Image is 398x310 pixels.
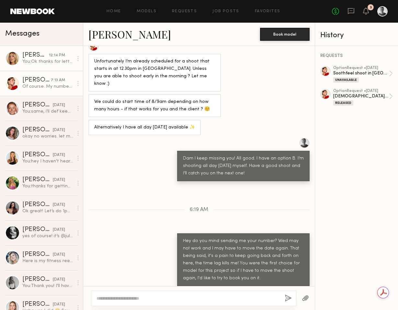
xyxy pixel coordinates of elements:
[22,208,73,214] div: Ok great! Let’s do 1pm, thank you
[22,183,73,189] div: You: thanks for getting back to me so quick!
[22,59,73,65] div: You: Ok thanks for letting me know!
[53,227,65,233] div: [DATE]
[333,66,393,83] a: optionRequest •[DATE]Soothfeel shoot in [GEOGRAPHIC_DATA]Unavailable
[88,27,171,41] a: [PERSON_NAME]
[53,102,65,108] div: [DATE]
[333,89,393,105] a: optionRequest •[DATE][DEMOGRAPHIC_DATA] Fitness Shoot in a gymReleased
[22,152,53,158] div: [PERSON_NAME]
[22,258,73,264] div: Here is my fitness reel . J have a new one too. I was shooting for LA FITNESS and other gyms too!
[183,238,304,282] div: Hey do you mind sending me your number? Wed may not work and I may have to move the date again. T...
[320,54,393,58] div: REQUESTS
[22,77,51,83] div: [PERSON_NAME]
[22,52,49,59] div: [PERSON_NAME]
[333,77,359,83] div: Unavailable
[137,9,156,14] a: Models
[333,100,353,105] div: Released
[22,227,53,233] div: [PERSON_NAME]
[22,251,53,258] div: [PERSON_NAME]
[22,301,53,308] div: [PERSON_NAME]
[260,31,310,37] a: Book model
[320,32,393,39] div: History
[333,66,389,70] div: option Request • [DATE]
[22,276,53,283] div: [PERSON_NAME]
[5,30,40,38] span: Messages
[22,283,73,289] div: You: Thank you! I'll have a firm answer by [DATE]
[53,177,65,183] div: [DATE]
[190,207,208,213] span: 6:19 AM
[22,158,73,164] div: You: hey I haven't heard back from my client. As it's [DATE] and nothing's booked, i dont think t...
[49,52,65,59] div: 12:14 PM
[333,89,389,93] div: option Request • [DATE]
[53,127,65,133] div: [DATE]
[22,102,53,108] div: [PERSON_NAME]
[172,9,197,14] a: Requests
[53,152,65,158] div: [DATE]
[22,202,53,208] div: [PERSON_NAME]
[53,277,65,283] div: [DATE]
[53,202,65,208] div: [DATE]
[94,98,215,113] div: We could do start time of 8/9am depending on how many hours - if that works for you and the clien...
[260,28,310,41] button: Book model
[22,133,73,139] div: okay no worries. let me know if anything changes! :)
[22,108,73,115] div: You: same, i'll def keep you in mind
[22,127,53,133] div: [PERSON_NAME]
[53,252,65,258] div: [DATE]
[183,155,304,177] div: Dam I keep missing you! All good. I have an option B. I’m shooting all day [DATE] myself. Have a ...
[107,9,121,14] a: Home
[212,9,239,14] a: Job Posts
[94,58,215,88] div: Unfortunately I’m already scheduled for a shoot that starts in at 12.30pm in [GEOGRAPHIC_DATA]. U...
[53,302,65,308] div: [DATE]
[333,70,389,76] div: Soothfeel shoot in [GEOGRAPHIC_DATA]
[51,77,65,83] div: 7:13 AM
[333,93,389,99] div: [DEMOGRAPHIC_DATA] Fitness Shoot in a gym
[22,233,73,239] div: yes of course! it’s @julialaurenmccallum
[94,124,195,131] div: Alternatively I have all day [DATE] available ✨
[22,177,53,183] div: [PERSON_NAME]
[22,83,73,90] div: Of course. My number is [PHONE_NUMBER] :)
[370,6,372,9] div: 3
[255,9,280,14] a: Favorites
